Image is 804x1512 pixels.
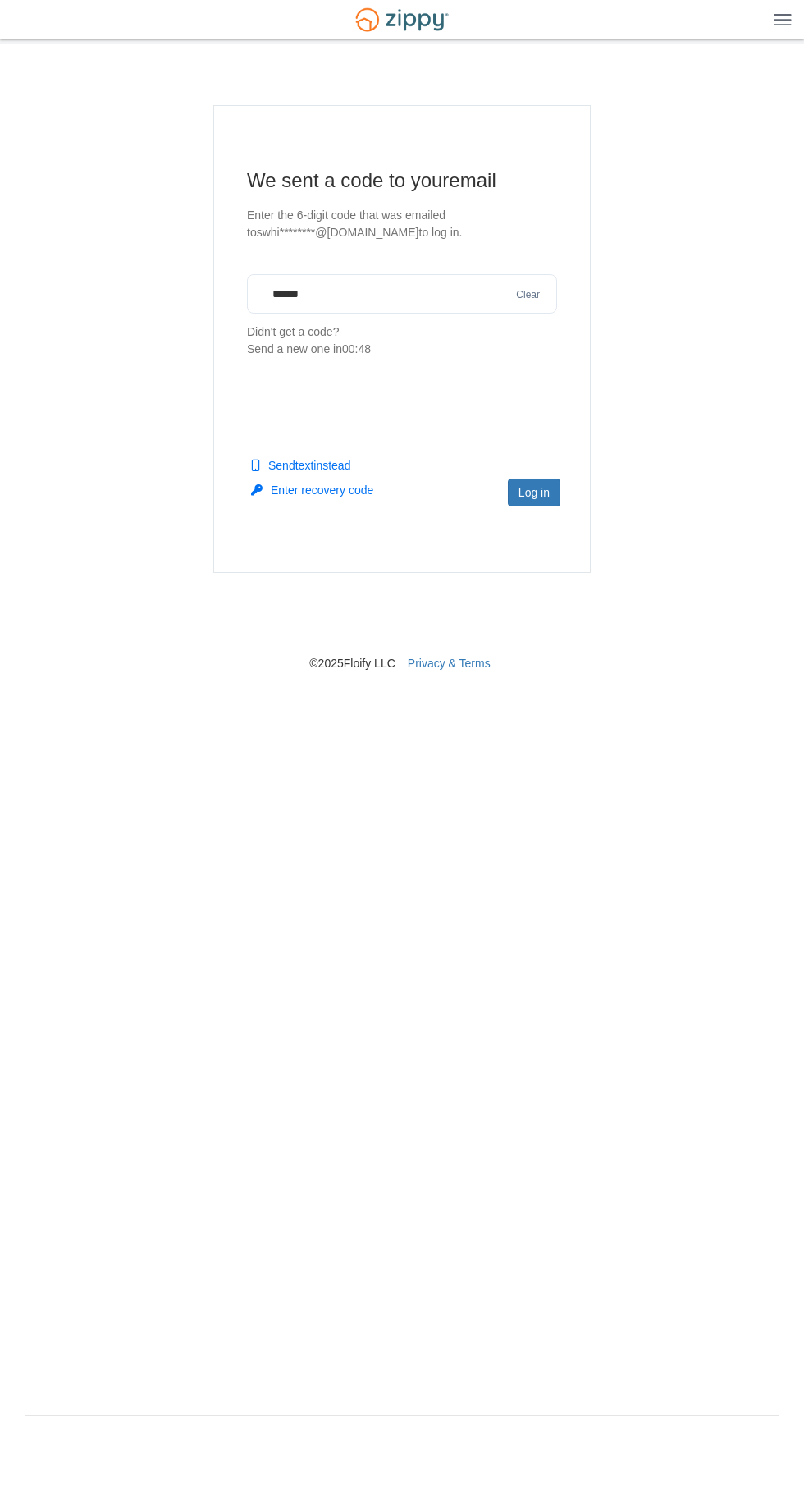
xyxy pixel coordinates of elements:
[508,479,560,506] button: Log in
[774,13,792,25] img: Mobile Dropdown Menu
[251,457,350,474] button: Sendtextinstead
[511,287,545,303] button: Clear
[247,207,557,241] p: Enter the 6-digit code that was emailed to swhi********@[DOMAIN_NAME] to log in.
[345,1,459,39] img: Logo
[247,167,557,194] h1: We sent a code to your email
[251,482,373,498] button: Enter recovery code
[247,323,557,358] p: Didn't get a code?
[25,573,779,671] nav: © 2025 Floify LLC
[247,341,557,358] div: Send a new one in 00:48
[408,657,491,670] a: Privacy & Terms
